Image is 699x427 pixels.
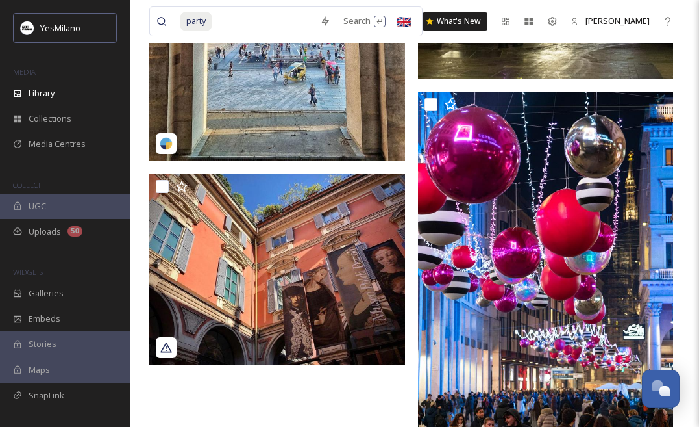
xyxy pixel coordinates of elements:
[29,313,60,325] span: Embeds
[180,12,212,31] span: party
[149,174,405,365] img: poldipezzoli-20200716-121910.jpg
[642,370,680,408] button: Open Chat
[160,137,173,150] img: snapsea-logo.png
[29,364,50,376] span: Maps
[13,67,36,77] span: MEDIA
[29,338,56,350] span: Stories
[67,226,82,237] div: 50
[29,87,55,99] span: Library
[29,287,64,300] span: Galleries
[392,10,415,33] div: 🇬🇧
[423,12,487,31] a: What's New
[564,8,656,34] a: [PERSON_NAME]
[13,180,41,190] span: COLLECT
[29,389,64,402] span: SnapLink
[585,15,650,27] span: [PERSON_NAME]
[21,21,34,34] img: Logo%20YesMilano%40150x.png
[29,112,71,125] span: Collections
[29,138,86,150] span: Media Centres
[29,226,61,238] span: Uploads
[13,267,43,277] span: WIDGETS
[29,200,46,213] span: UGC
[40,22,80,34] span: YesMilano
[337,8,392,34] div: Search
